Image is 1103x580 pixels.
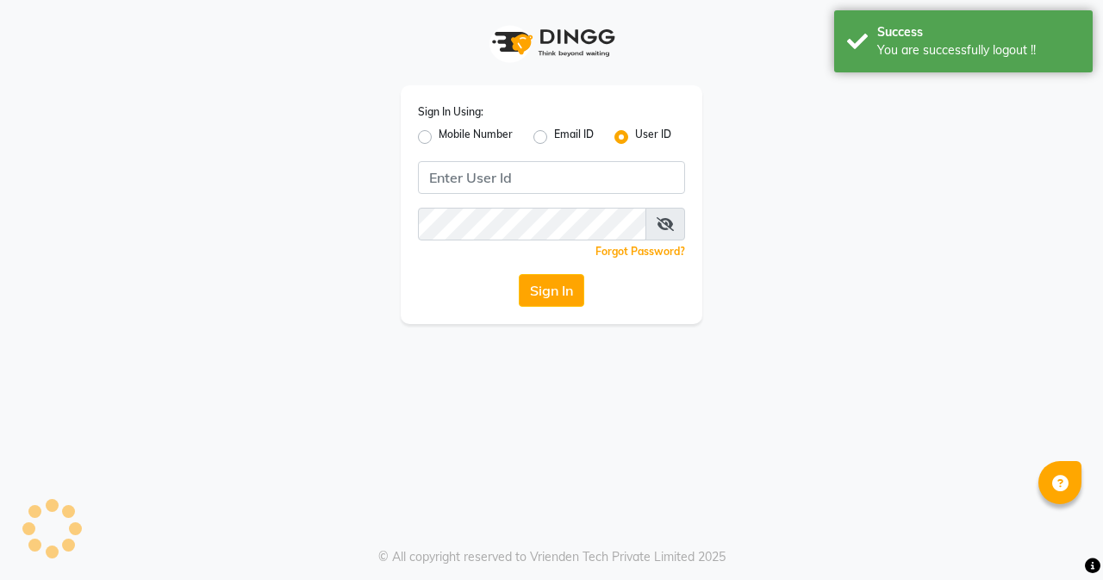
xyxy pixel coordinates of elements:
div: Success [877,23,1080,41]
label: Mobile Number [439,127,513,147]
button: Sign In [519,274,584,307]
a: Forgot Password? [595,245,685,258]
label: Sign In Using: [418,104,483,120]
label: Email ID [554,127,594,147]
input: Username [418,208,646,240]
label: User ID [635,127,671,147]
input: Username [418,161,685,194]
img: logo1.svg [483,17,620,68]
div: You are successfully logout !! [877,41,1080,59]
